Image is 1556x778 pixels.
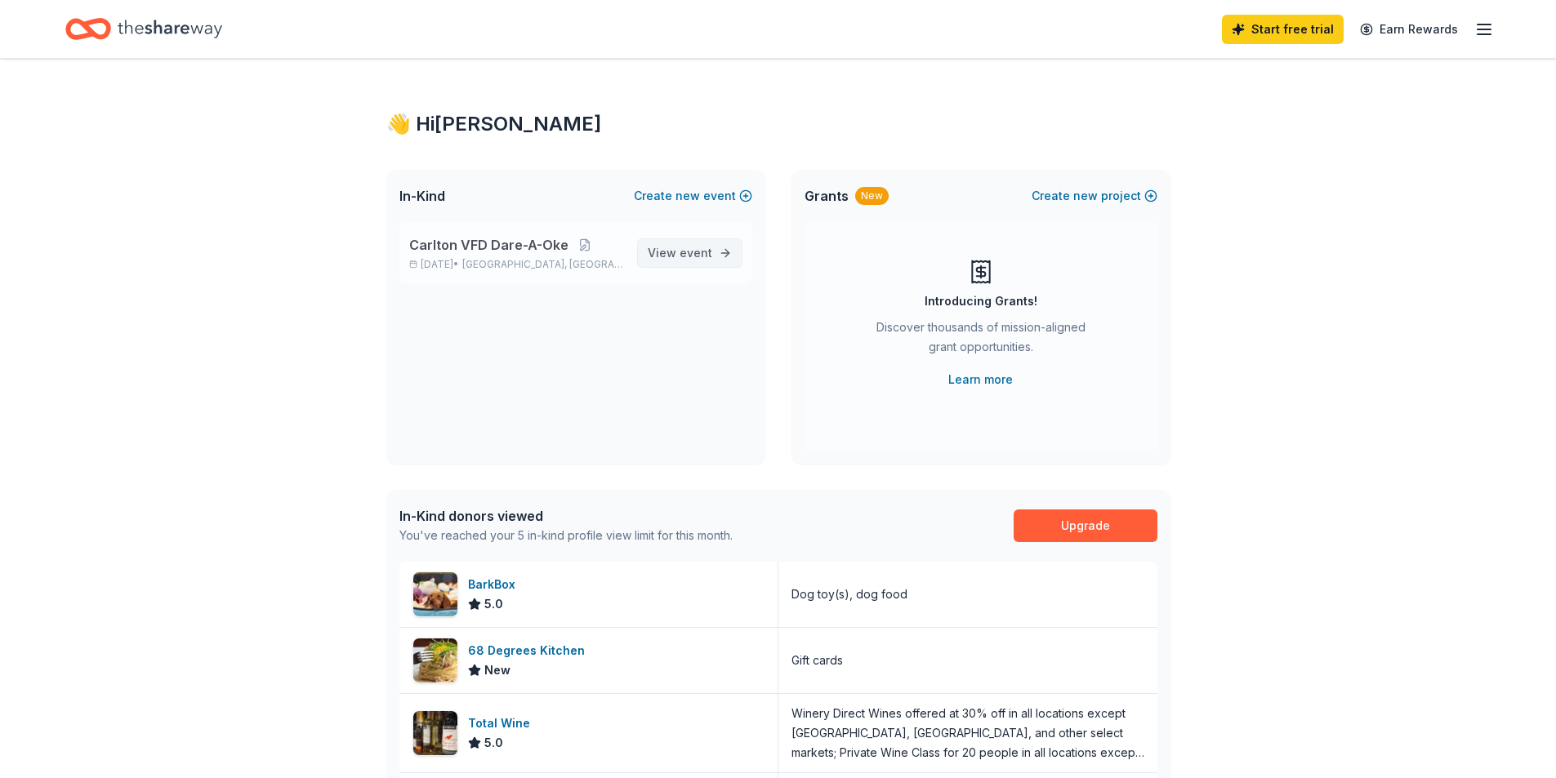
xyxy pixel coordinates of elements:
[805,186,849,206] span: Grants
[791,704,1144,762] div: Winery Direct Wines offered at 30% off in all locations except [GEOGRAPHIC_DATA], [GEOGRAPHIC_DAT...
[413,572,457,616] img: Image for BarkBox
[634,186,752,206] button: Createnewevent
[386,111,1170,137] div: 👋 Hi [PERSON_NAME]
[1222,15,1344,44] a: Start free trial
[870,318,1092,363] div: Discover thousands of mission-aligned grant opportunities.
[1350,15,1468,44] a: Earn Rewards
[791,651,843,670] div: Gift cards
[648,243,712,263] span: View
[948,370,1013,389] a: Learn more
[399,186,445,206] span: In-Kind
[462,258,623,271] span: [GEOGRAPHIC_DATA], [GEOGRAPHIC_DATA]
[65,10,222,48] a: Home
[484,733,503,753] span: 5.0
[637,238,742,268] a: View event
[484,594,503,614] span: 5.0
[791,585,907,604] div: Dog toy(s), dog food
[413,711,457,755] img: Image for Total Wine
[409,258,624,271] p: [DATE] •
[409,235,568,255] span: Carlton VFD Dare-A-Oke
[468,641,591,660] div: 68 Degrees Kitchen
[925,291,1037,311] div: Introducing Grants!
[855,187,889,205] div: New
[484,660,510,680] span: New
[468,575,522,594] div: BarkBox
[468,714,537,733] div: Total Wine
[675,186,700,206] span: new
[1014,509,1157,542] a: Upgrade
[399,506,733,526] div: In-Kind donors viewed
[680,246,712,260] span: event
[1032,186,1157,206] button: Createnewproject
[399,526,733,545] div: You've reached your 5 in-kind profile view limit for this month.
[413,638,457,682] img: Image for 68 Degrees Kitchen
[1073,186,1098,206] span: new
